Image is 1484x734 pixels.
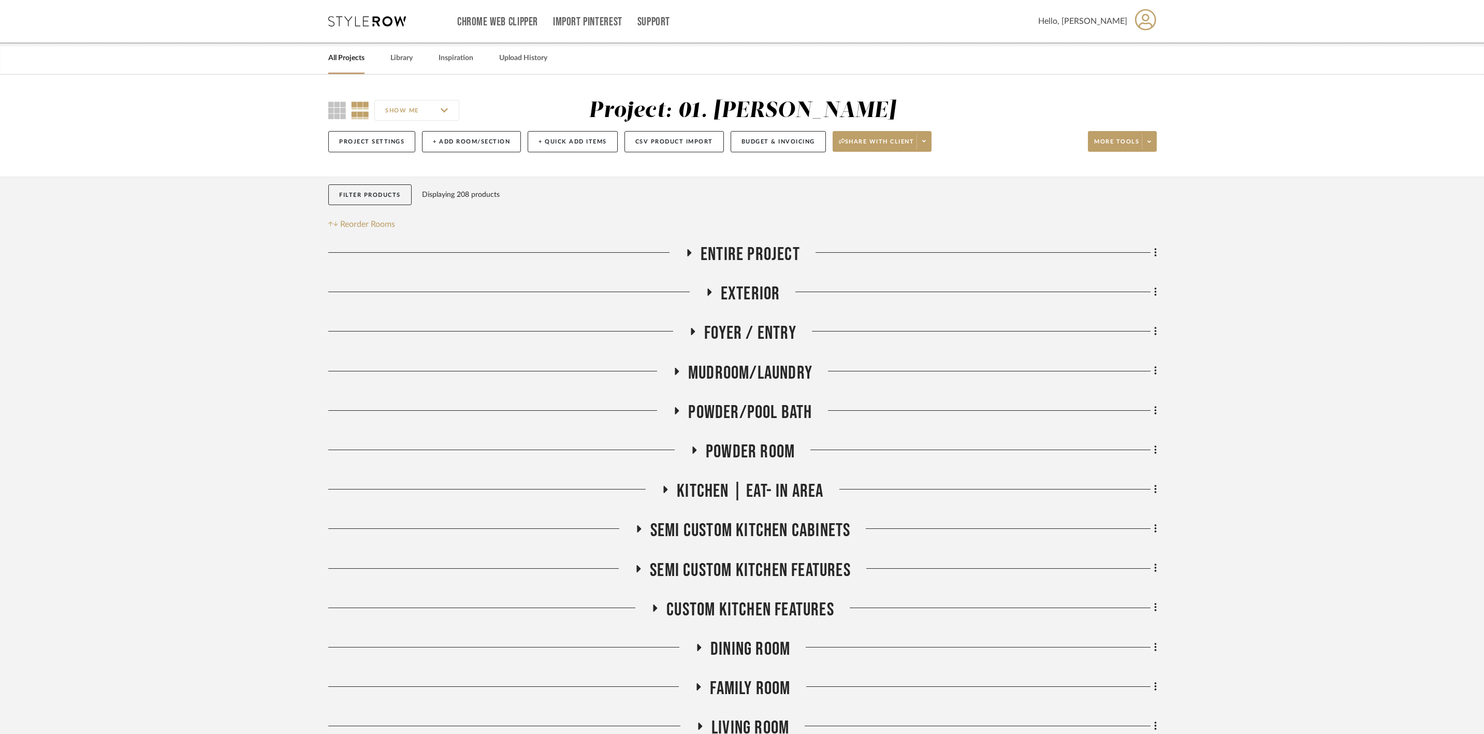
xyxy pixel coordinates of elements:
span: Mudroom/Laundry [688,362,812,384]
span: Semi custom kitchen cabinets [650,520,851,542]
button: Project Settings [328,131,415,152]
span: Custom kitchen features [666,599,834,621]
a: Upload History [499,51,547,65]
span: Foyer / Entry [704,322,796,344]
a: All Projects [328,51,365,65]
button: Filter Products [328,184,412,206]
span: Powder/Pool Bath [688,401,812,424]
button: CSV Product Import [624,131,724,152]
span: Dining Room [710,638,790,660]
a: Chrome Web Clipper [457,18,538,26]
span: Kitchen | Eat- In Area [677,480,823,502]
button: + Quick Add Items [528,131,618,152]
span: Powder Room [706,441,795,463]
span: Hello, [PERSON_NAME] [1038,15,1127,27]
span: Share with client [839,138,914,153]
div: Project: 01. [PERSON_NAME] [589,100,896,122]
button: Budget & Invoicing [731,131,826,152]
span: Reorder Rooms [340,218,395,231]
button: More tools [1088,131,1157,152]
button: Reorder Rooms [328,218,395,231]
span: Exterior [721,283,780,305]
button: Share with client [833,131,932,152]
span: Family room [710,678,790,700]
a: Support [637,18,670,26]
span: Semi custom kitchen features [650,559,851,582]
div: Displaying 208 products [422,184,500,205]
span: Entire Project [701,243,800,266]
button: + Add Room/Section [422,131,521,152]
a: Inspiration [439,51,473,65]
span: More tools [1094,138,1139,153]
a: Library [390,51,413,65]
a: Import Pinterest [553,18,622,26]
